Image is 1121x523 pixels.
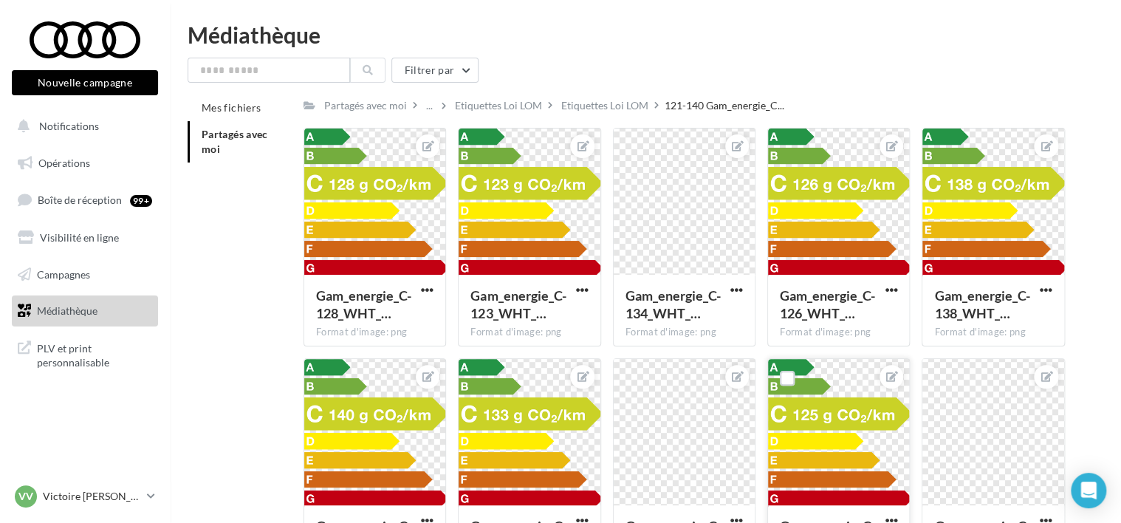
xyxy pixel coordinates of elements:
span: Notifications [39,120,99,132]
div: ... [423,95,436,116]
div: Etiquettes Loi LOM [455,98,542,113]
a: VV Victoire [PERSON_NAME] [12,482,158,510]
span: Gam_energie_C-134_WHT_RVB_PNG_1080PX [625,287,721,321]
a: Visibilité en ligne [9,222,161,253]
div: Format d'image: png [625,326,743,339]
div: Médiathèque [188,24,1103,46]
a: PLV et print personnalisable [9,332,161,376]
span: Partagés avec moi [202,128,268,155]
span: Boîte de réception [38,194,122,206]
span: Gam_energie_C-126_WHT_RVB_PNG_1080PX [780,287,875,321]
span: Campagnes [37,267,90,280]
a: Boîte de réception99+ [9,184,161,216]
span: VV [18,489,33,504]
span: Gam_energie_C-138_WHT_RVB_PNG_1080PX [934,287,1029,321]
button: Nouvelle campagne [12,70,158,95]
span: PLV et print personnalisable [37,338,152,370]
div: Format d'image: png [934,326,1052,339]
div: Format d'image: png [316,326,433,339]
div: Format d'image: png [780,326,897,339]
span: 121-140 Gam_energie_C... [665,98,784,113]
span: Opérations [38,157,90,169]
button: Notifications [9,111,155,142]
span: Mes fichiers [202,101,261,114]
div: Format d'image: png [470,326,588,339]
a: Médiathèque [9,295,161,327]
button: Filtrer par [391,58,479,83]
div: Etiquettes Loi LOM [561,98,648,113]
span: Gam_energie_C-123_WHT_RVB_PNG_1080PX [470,287,566,321]
span: Visibilité en ligne [40,231,119,244]
a: Campagnes [9,259,161,290]
span: Médiathèque [37,304,97,317]
div: 99+ [130,195,152,207]
div: Partagés avec moi [324,98,407,113]
a: Opérations [9,148,161,179]
div: Open Intercom Messenger [1071,473,1106,508]
p: Victoire [PERSON_NAME] [43,489,141,504]
span: Gam_energie_C-128_WHT_RVB_PNG_1080PX [316,287,411,321]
